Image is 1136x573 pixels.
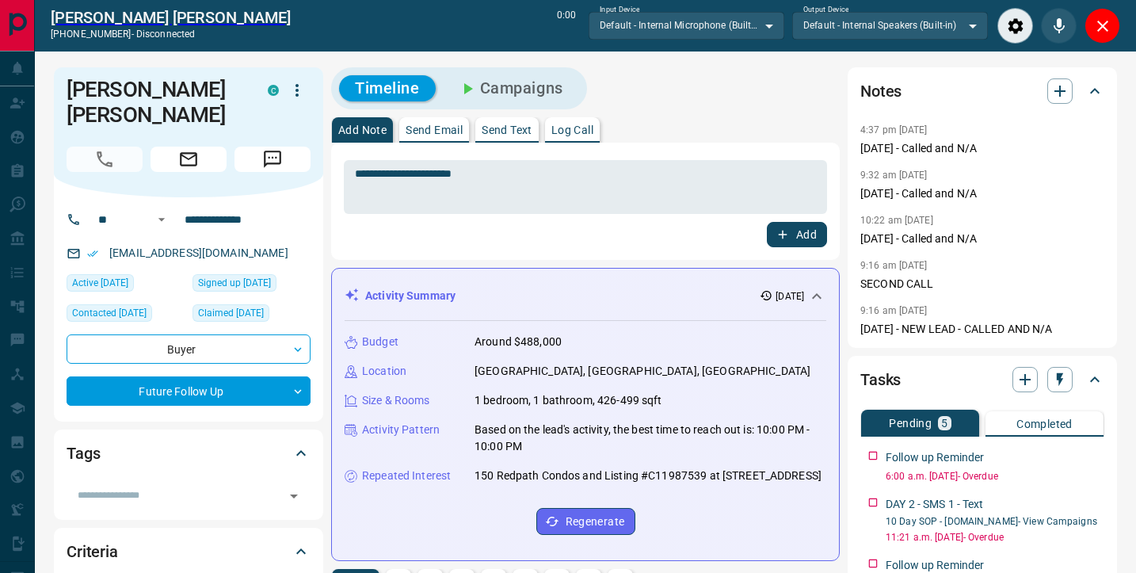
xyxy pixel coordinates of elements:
p: [DATE] - NEW LEAD - CALLED AND N/A [860,321,1104,338]
div: Mon May 05 2025 [193,274,311,296]
p: Activity Pattern [362,422,440,438]
p: [DATE] [776,289,804,304]
a: 10 Day SOP - [DOMAIN_NAME]- View Campaigns [886,516,1097,527]
button: Open [152,210,171,229]
label: Output Device [803,5,848,15]
div: Tags [67,434,311,472]
div: Tasks [860,361,1104,399]
p: Repeated Interest [362,468,451,484]
p: [DATE] - Called and N/A [860,231,1104,247]
p: Location [362,363,406,380]
button: Campaigns [442,75,579,101]
h2: Criteria [67,539,118,564]
a: [PERSON_NAME] [PERSON_NAME] [51,8,291,27]
p: 150 Redpath Condos and Listing #C11987539 at [STREET_ADDRESS] [475,468,822,484]
p: [DATE] - Called and N/A [860,140,1104,157]
p: 4:37 pm [DATE] [860,124,928,136]
button: Open [283,485,305,507]
span: Contacted [DATE] [72,305,147,321]
div: Buyer [67,334,311,364]
div: Mute [1041,8,1077,44]
h2: Tags [67,441,100,466]
span: Email [151,147,227,172]
label: Input Device [600,5,640,15]
p: Activity Summary [365,288,456,304]
svg: Email Verified [87,248,98,259]
button: Timeline [339,75,436,101]
p: [PHONE_NUMBER] - [51,27,291,41]
div: Mon Jul 21 2025 [67,274,185,296]
div: Close [1085,8,1120,44]
span: Signed up [DATE] [198,275,271,291]
div: condos.ca [268,85,279,96]
div: Default - Internal Speakers (Built-in) [792,12,988,39]
p: [DATE] - Called and N/A [860,185,1104,202]
div: Default - Internal Microphone (Built-in) [589,12,784,39]
button: Add [767,222,827,247]
span: Active [DATE] [72,275,128,291]
p: Send Email [406,124,463,136]
h2: Tasks [860,367,901,392]
p: 9:32 am [DATE] [860,170,928,181]
p: 1 bedroom, 1 bathroom, 426-499 sqft [475,392,662,409]
p: Completed [1016,418,1073,430]
p: [GEOGRAPHIC_DATA], [GEOGRAPHIC_DATA], [GEOGRAPHIC_DATA] [475,363,810,380]
span: disconnected [136,29,195,40]
p: 11:21 a.m. [DATE] - Overdue [886,530,1104,544]
p: 10:22 am [DATE] [860,215,933,226]
p: 9:16 am [DATE] [860,260,928,271]
p: Based on the lead's activity, the best time to reach out is: 10:00 PM - 10:00 PM [475,422,826,455]
p: 0:00 [557,8,576,44]
span: Claimed [DATE] [198,305,264,321]
div: Activity Summary[DATE] [345,281,826,311]
p: 6:00 a.m. [DATE] - Overdue [886,469,1104,483]
a: [EMAIL_ADDRESS][DOMAIN_NAME] [109,246,288,259]
p: Send Text [482,124,532,136]
p: Pending [889,418,932,429]
h2: Notes [860,78,902,104]
p: 5 [941,418,947,429]
p: Follow up Reminder [886,449,984,466]
button: Regenerate [536,508,635,535]
p: 9:16 am [DATE] [860,305,928,316]
div: Fri Jul 18 2025 [193,304,311,327]
span: Message [234,147,311,172]
p: Budget [362,334,398,350]
div: Audio Settings [997,8,1033,44]
p: Add Note [338,124,387,136]
div: Future Follow Up [67,376,311,406]
div: Criteria [67,533,311,571]
div: Wed Jul 30 2025 [67,304,185,327]
div: Notes [860,72,1104,110]
span: Call [67,147,143,172]
p: Around $488,000 [475,334,562,350]
p: DAY 2 - SMS 1 - Text [886,496,984,513]
p: Log Call [551,124,593,136]
p: Size & Rooms [362,392,430,409]
p: SECOND CALL [860,276,1104,292]
h1: [PERSON_NAME] [PERSON_NAME] [67,77,244,128]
